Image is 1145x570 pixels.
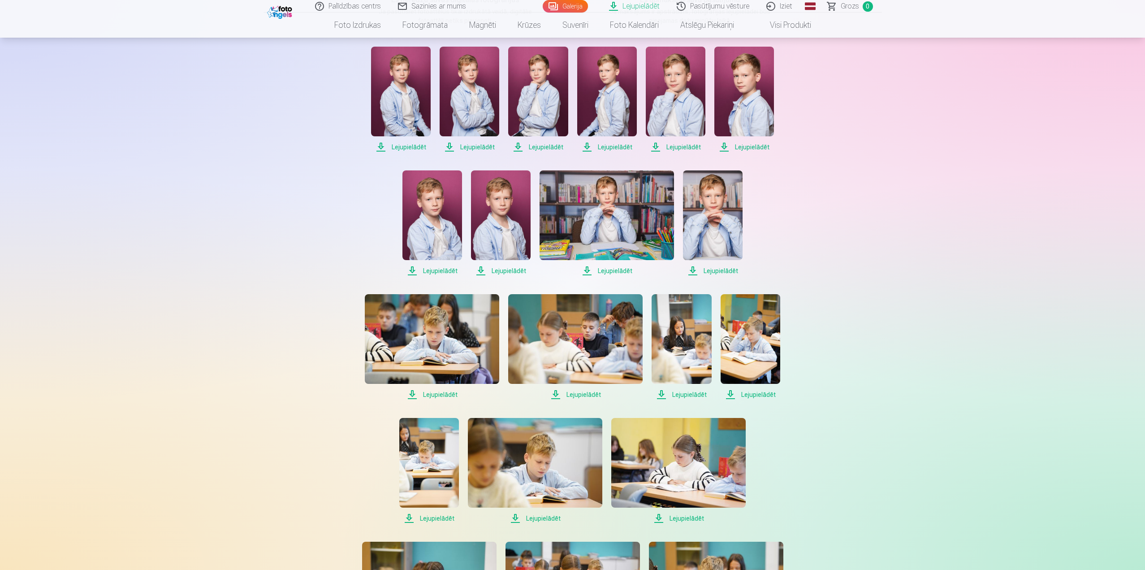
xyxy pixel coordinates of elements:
span: Lejupielādēt [683,265,743,276]
span: Lejupielādēt [365,389,499,400]
a: Lejupielādēt [402,170,462,276]
span: Lejupielādēt [371,142,431,152]
span: Lejupielādēt [652,389,711,400]
a: Lejupielādēt [646,47,705,152]
a: Atslēgu piekariņi [670,13,745,38]
span: 0 [863,1,873,12]
span: Lejupielādēt [399,513,459,524]
span: Lejupielādēt [721,389,780,400]
a: Magnēti [458,13,507,38]
span: Lejupielādēt [440,142,499,152]
a: Lejupielādēt [365,294,499,400]
a: Visi produkti [745,13,822,38]
a: Lejupielādēt [468,418,602,524]
a: Krūzes [507,13,552,38]
a: Lejupielādēt [577,47,637,152]
span: Lejupielādēt [646,142,705,152]
span: Lejupielādēt [611,513,746,524]
a: Fotogrāmata [392,13,458,38]
a: Suvenīri [552,13,599,38]
a: Lejupielādēt [652,294,711,400]
a: Foto izdrukas [324,13,392,38]
a: Lejupielādēt [508,294,643,400]
span: Lejupielādēt [508,389,643,400]
span: Grozs [841,1,859,12]
a: Foto kalendāri [599,13,670,38]
span: Lejupielādēt [402,265,462,276]
span: Lejupielādēt [508,142,568,152]
img: /fa1 [267,4,294,19]
a: Lejupielādēt [399,418,459,524]
span: Lejupielādēt [714,142,774,152]
a: Lejupielādēt [371,47,431,152]
a: Lejupielādēt [721,294,780,400]
span: Lejupielādēt [468,513,602,524]
a: Lejupielādēt [683,170,743,276]
a: Lejupielādēt [440,47,499,152]
a: Lejupielādēt [540,170,674,276]
a: Lejupielādēt [714,47,774,152]
a: Lejupielādēt [611,418,746,524]
span: Lejupielādēt [577,142,637,152]
span: Lejupielādēt [471,265,531,276]
span: Lejupielādēt [540,265,674,276]
a: Lejupielādēt [471,170,531,276]
a: Lejupielādēt [508,47,568,152]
